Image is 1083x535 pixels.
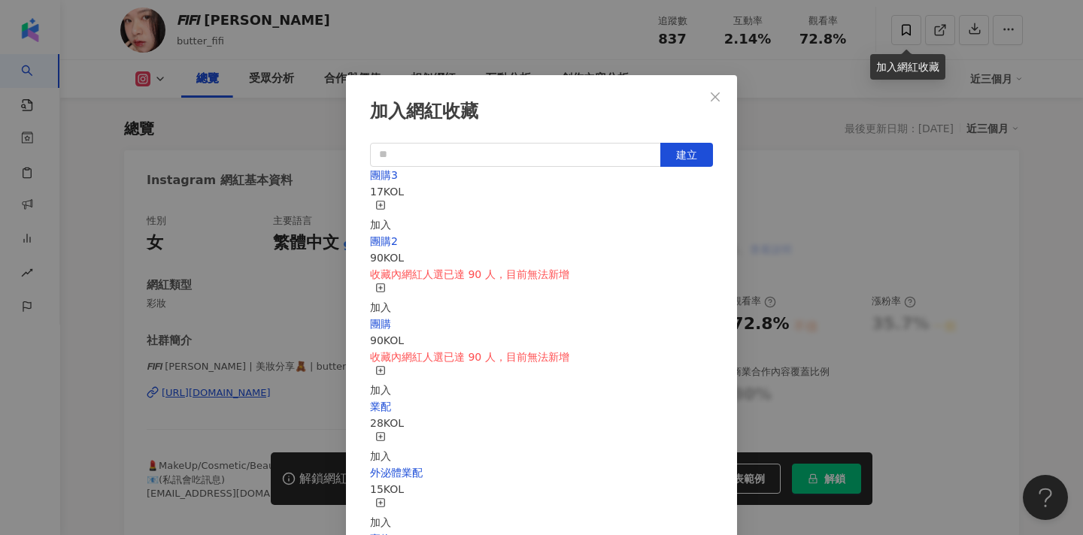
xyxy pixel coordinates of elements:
[370,183,713,200] div: 17 KOL
[370,268,569,280] span: 收藏內網紅人選已達 90 人，目前無法新增
[370,99,713,125] div: 加入網紅收藏
[370,169,398,181] a: 團購3
[370,497,391,530] button: 加入
[370,351,569,363] span: 收藏內網紅人選已達 90 人，目前無法新增
[370,235,398,247] a: 團購2
[370,415,713,431] div: 28 KOL
[370,318,391,330] a: 團購
[370,400,391,413] a: 業配
[370,365,391,398] button: 加入
[370,467,423,479] a: 外泌體業配
[370,332,713,349] div: 90 KOL
[370,200,391,233] button: 加入
[370,249,713,266] div: 90 KOL
[370,431,391,464] button: 加入
[370,283,391,316] button: 加入
[660,143,713,167] button: 建立
[709,91,721,103] span: close
[676,149,697,161] span: 建立
[700,82,730,112] button: Close
[370,481,713,497] div: 15 KOL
